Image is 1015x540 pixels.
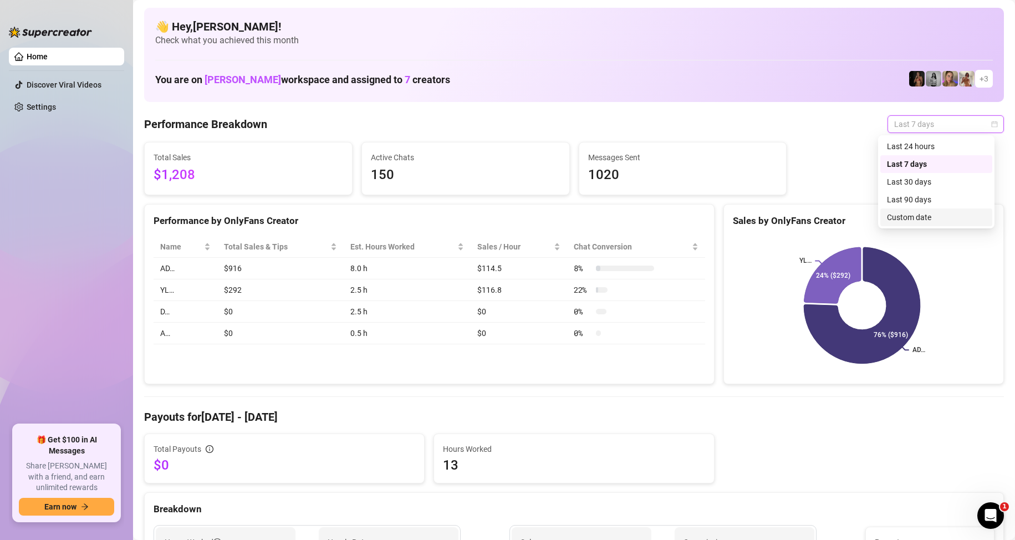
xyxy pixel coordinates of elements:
span: 22 % [574,284,591,296]
div: Custom date [887,211,986,223]
img: logo-BBDzfeDw.svg [9,27,92,38]
img: Cherry [942,71,958,86]
span: + 3 [980,73,988,85]
div: Last 7 days [887,158,986,170]
span: arrow-right [81,503,89,511]
span: [PERSON_NAME] [205,74,281,85]
td: $0 [217,301,344,323]
div: Last 30 days [880,173,992,191]
h4: 👋 Hey, [PERSON_NAME] ! [155,19,993,34]
span: $0 [154,456,415,474]
div: Est. Hours Worked [350,241,456,253]
th: Sales / Hour [471,236,567,258]
span: Total Sales [154,151,343,164]
td: D… [154,301,217,323]
span: Sales / Hour [477,241,552,253]
text: AD… [912,347,925,354]
a: Settings [27,103,56,111]
span: calendar [991,121,998,128]
a: Home [27,52,48,61]
div: Custom date [880,208,992,226]
td: $0 [471,301,567,323]
td: 2.5 h [344,279,471,301]
td: 0.5 h [344,323,471,344]
h4: Performance Breakdown [144,116,267,132]
td: 8.0 h [344,258,471,279]
img: A [926,71,941,86]
span: Messages Sent [588,151,778,164]
div: Breakdown [154,502,994,517]
td: $0 [471,323,567,344]
span: $1,208 [154,165,343,186]
span: 8 % [574,262,591,274]
img: Green [959,71,975,86]
td: $114.5 [471,258,567,279]
span: Hours Worked [443,443,705,455]
span: Earn now [44,502,76,511]
td: $0 [217,323,344,344]
img: D [909,71,925,86]
span: 0 % [574,305,591,318]
span: 13 [443,456,705,474]
div: Performance by OnlyFans Creator [154,213,705,228]
div: Last 7 days [880,155,992,173]
a: Discover Viral Videos [27,80,101,89]
span: Total Sales & Tips [224,241,328,253]
span: Total Payouts [154,443,201,455]
span: Last 7 days [894,116,997,133]
span: 0 % [574,327,591,339]
div: Sales by OnlyFans Creator [733,213,994,228]
span: Chat Conversion [574,241,690,253]
span: 1 [1000,502,1009,511]
h1: You are on workspace and assigned to creators [155,74,450,86]
span: 150 [371,165,560,186]
span: Name [160,241,202,253]
div: Last 90 days [880,191,992,208]
td: AD… [154,258,217,279]
span: 🎁 Get $100 in AI Messages [19,435,114,456]
td: $916 [217,258,344,279]
div: Last 24 hours [880,137,992,155]
span: info-circle [206,445,213,453]
div: Last 24 hours [887,140,986,152]
td: 2.5 h [344,301,471,323]
td: YL… [154,279,217,301]
th: Name [154,236,217,258]
span: Active Chats [371,151,560,164]
th: Chat Conversion [567,236,705,258]
button: Earn nowarrow-right [19,498,114,516]
span: Share [PERSON_NAME] with a friend, and earn unlimited rewards [19,461,114,493]
text: YL… [799,257,812,265]
th: Total Sales & Tips [217,236,344,258]
span: Check what you achieved this month [155,34,993,47]
td: A… [154,323,217,344]
td: $116.8 [471,279,567,301]
span: 7 [405,74,410,85]
h4: Payouts for [DATE] - [DATE] [144,409,1004,425]
div: Last 30 days [887,176,986,188]
div: Last 90 days [887,193,986,206]
iframe: Intercom live chat [977,502,1004,529]
span: 1020 [588,165,778,186]
td: $292 [217,279,344,301]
